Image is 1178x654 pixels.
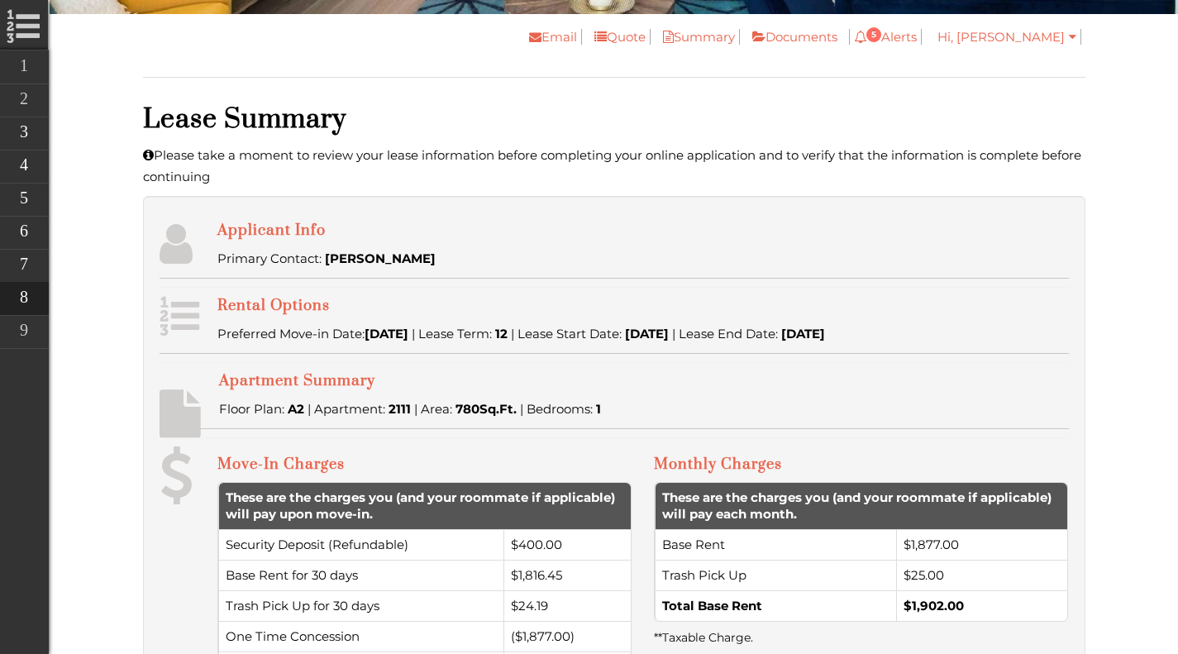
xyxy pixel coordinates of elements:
[503,621,631,652] td: ($1,877.00)
[904,598,964,613] b: $1,902.00
[655,483,1068,529] th: These are the charges you (and your roommate if applicable) will pay each month.
[781,326,825,341] strong: [DATE]
[655,529,897,560] td: Base Rent
[582,29,651,45] a: Quote
[217,323,1069,345] p: Preferred Move-in Date: | Lease Term: | Lease Start Date: | Lease End Date:
[933,29,1081,45] a: Hi, [PERSON_NAME]
[143,103,1085,136] h1: Lease Summary
[217,296,1069,315] h3: Rental Options
[503,560,631,590] td: $1,816.45
[655,560,897,590] td: Trash Pick Up
[503,590,631,621] td: $24.19
[517,29,582,45] a: Email
[288,401,304,417] strong: A2
[896,560,1067,590] td: $25.00
[503,529,631,560] td: $400.00
[479,401,517,417] span: Sq.Ft.
[217,455,632,474] h3: Move-in Charges
[217,248,1069,270] p: Primary Contact:
[896,529,1067,560] td: $1,877.00
[389,401,411,417] strong: 2111
[218,560,503,590] td: Base Rent for 30 days
[596,401,601,417] strong: 1
[740,29,842,45] a: Documents
[495,326,508,341] strong: 12
[654,627,1069,648] label: Taxable Charge.
[217,221,1069,240] h3: Applicant Info
[217,371,1069,390] h3: Apartment Summary
[218,483,632,529] th: These are the charges you (and your roommate if applicable) will pay upon move-in.
[654,455,1069,474] h3: Monthly Charges
[365,326,408,341] strong: [DATE]
[662,598,762,613] b: Total Base Rent
[455,401,517,417] strong: 780
[866,27,881,42] span: 5
[143,145,1085,188] p: Please take a moment to review your lease information before completing your online application a...
[218,621,503,652] td: One Time Concession
[218,590,503,621] td: Trash Pick Up for 30 days
[849,29,922,45] a: 5Alerts
[325,251,436,266] strong: [PERSON_NAME]
[217,399,1069,420] p: Floor Plan: | Apartment: | Area: | Bedrooms:
[625,326,669,341] strong: [DATE]
[651,29,740,45] a: Summary
[218,529,503,560] td: Security Deposit (Refundable)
